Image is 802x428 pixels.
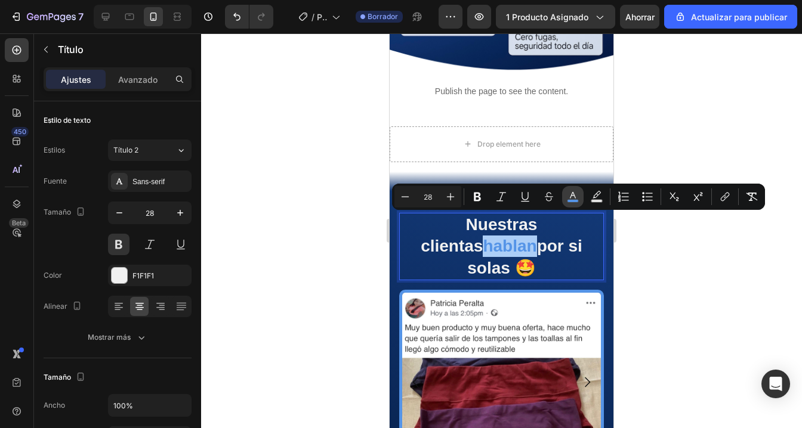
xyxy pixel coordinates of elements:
[181,332,214,365] button: Carousel Next Arrow
[506,12,588,22] font: 1 producto asignado
[625,12,655,22] font: Ahorrar
[44,401,65,410] font: Ancho
[78,11,84,23] font: 7
[88,333,131,342] font: Mostrar más
[761,370,790,398] div: Abrir Intercom Messenger
[44,327,192,348] button: Mostrar más
[132,271,154,280] font: F1F1F1
[390,33,613,428] iframe: Área de diseño
[58,42,187,57] p: Título
[620,5,659,29] button: Ahorrar
[118,75,158,85] font: Avanzado
[44,207,71,216] font: Tamaño
[113,145,138,154] font: Título 2
[108,139,192,161] button: Título 2
[5,5,89,29] button: 7
[14,128,26,136] font: 450
[225,5,273,29] div: Deshacer/Rehacer
[691,12,787,22] font: Actualizar para publicar
[44,116,91,125] font: Estilo de texto
[44,271,62,280] font: Color
[664,5,797,29] button: Actualizar para publicar
[392,184,765,210] div: Editor contextual toolbar
[44,302,67,311] font: Alinear
[311,12,314,22] font: /
[44,373,71,382] font: Tamaño
[496,5,615,29] button: 1 producto asignado
[44,176,67,185] font: Fuente
[12,219,26,227] font: Beta
[61,75,91,85] font: Ajustes
[58,44,84,55] font: Título
[317,12,330,247] font: Página del producto - [DATE] 21:35:45
[109,395,191,416] input: Auto
[368,12,398,21] font: Borrador
[44,145,65,154] font: Estilos
[132,178,165,186] font: Sans-serif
